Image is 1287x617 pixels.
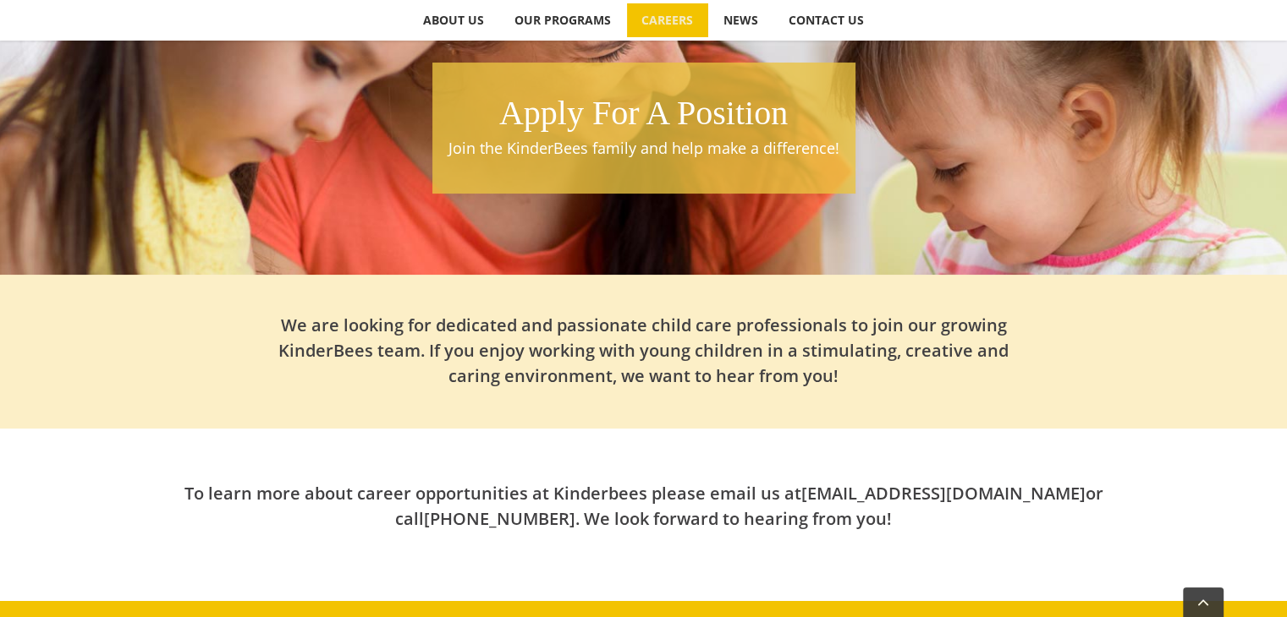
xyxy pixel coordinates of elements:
[424,507,575,530] a: [PHONE_NUMBER]
[641,14,693,26] span: CAREERS
[179,481,1109,532] h2: To learn more about career opportunities at Kinderbees please email us at or call . We look forwa...
[272,313,1016,389] h2: We are looking for dedicated and passionate child care professionals to join our growing KinderBe...
[709,3,773,37] a: NEWS
[409,3,499,37] a: ABOUT US
[774,3,879,37] a: CONTACT US
[514,14,611,26] span: OUR PROGRAMS
[789,14,864,26] span: CONTACT US
[441,137,847,160] p: Join the KinderBees family and help make a difference!
[627,3,708,37] a: CAREERS
[423,14,484,26] span: ABOUT US
[723,14,758,26] span: NEWS
[500,3,626,37] a: OUR PROGRAMS
[441,90,847,137] h1: Apply For A Position
[801,482,1086,505] a: [EMAIL_ADDRESS][DOMAIN_NAME]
